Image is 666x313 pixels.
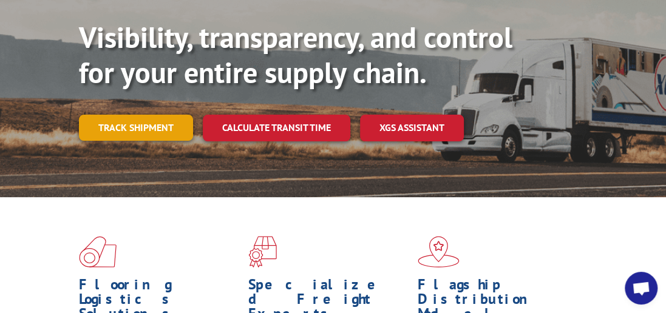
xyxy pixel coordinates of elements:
img: xgs-icon-focused-on-flooring-red [248,236,277,268]
a: XGS ASSISTANT [360,115,464,141]
img: xgs-icon-flagship-distribution-model-red [418,236,460,268]
a: Calculate transit time [203,115,350,141]
div: Open chat [625,272,658,305]
b: Visibility, transparency, and control for your entire supply chain. [79,18,512,91]
a: Track shipment [79,115,193,140]
img: xgs-icon-total-supply-chain-intelligence-red [79,236,117,268]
